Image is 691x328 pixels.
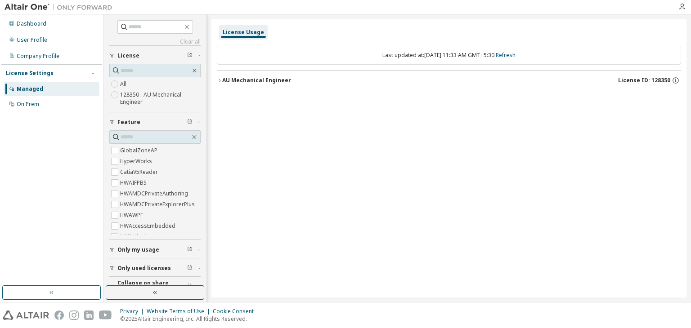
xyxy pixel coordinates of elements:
[120,89,201,107] label: 128350 - AU Mechanical Engineer
[187,119,193,126] span: Clear filter
[147,308,213,315] div: Website Terms of Use
[6,70,54,77] div: License Settings
[17,36,47,44] div: User Profile
[109,258,201,278] button: Only used licenses
[17,101,39,108] div: On Prem
[17,85,43,93] div: Managed
[4,3,117,12] img: Altair One
[17,53,59,60] div: Company Profile
[618,77,670,84] span: License ID: 128350
[120,210,145,221] label: HWAWPF
[120,199,197,210] label: HWAMDCPrivateExplorerPlus
[99,310,112,320] img: youtube.svg
[69,310,79,320] img: instagram.svg
[109,112,201,132] button: Feature
[3,310,49,320] img: altair_logo.svg
[213,308,259,315] div: Cookie Consent
[117,246,159,253] span: Only my usage
[117,279,187,294] span: Collapse on share string
[17,20,46,27] div: Dashboard
[109,240,201,260] button: Only my usage
[120,79,128,89] label: All
[117,119,140,126] span: Feature
[187,283,193,290] span: Clear filter
[120,221,177,231] label: HWAccessEmbedded
[120,231,151,242] label: HWActivate
[84,310,94,320] img: linkedin.svg
[120,315,259,323] p: © 2025 Altair Engineering, Inc. All Rights Reserved.
[187,246,193,253] span: Clear filter
[117,265,171,272] span: Only used licenses
[120,167,160,177] label: CatiaV5Reader
[54,310,64,320] img: facebook.svg
[109,46,201,66] button: License
[120,156,154,167] label: HyperWorks
[496,51,516,59] a: Refresh
[223,29,264,36] div: License Usage
[109,38,201,45] a: Clear all
[120,145,159,156] label: GlobalZoneAP
[120,177,148,188] label: HWAIFPBS
[117,52,139,59] span: License
[120,188,190,199] label: HWAMDCPrivateAuthoring
[217,46,681,65] div: Last updated at: [DATE] 11:33 AM GMT+5:30
[222,77,291,84] div: AU Mechanical Engineer
[120,308,147,315] div: Privacy
[187,265,193,272] span: Clear filter
[217,71,681,90] button: AU Mechanical EngineerLicense ID: 128350
[187,52,193,59] span: Clear filter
